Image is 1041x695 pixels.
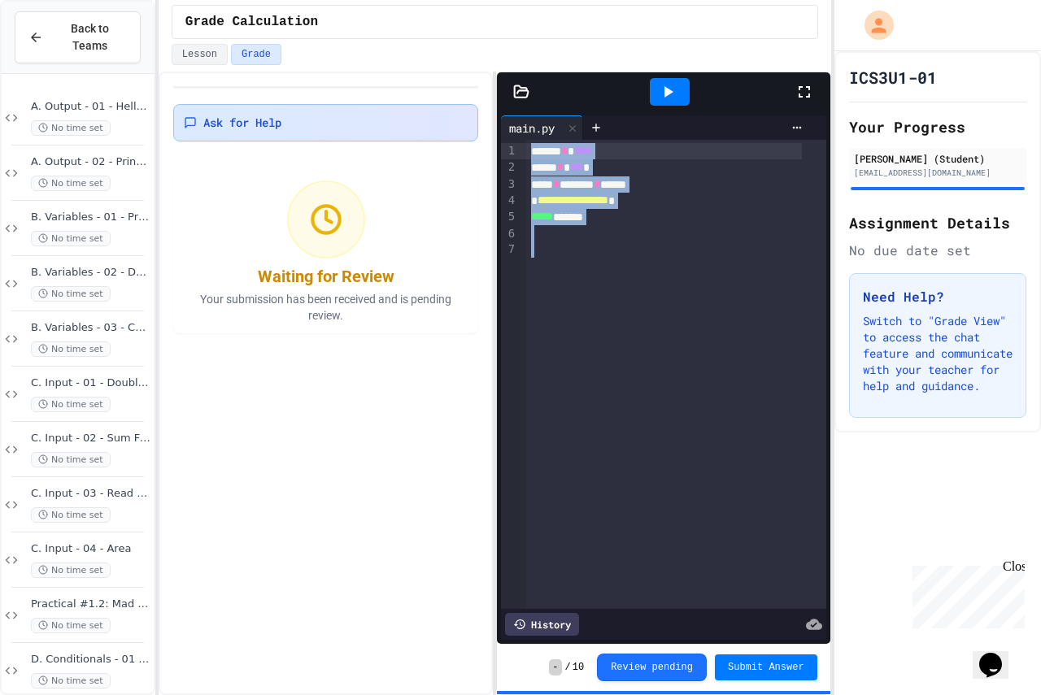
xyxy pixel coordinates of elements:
h1: ICS3U1-01 [849,66,937,89]
button: Submit Answer [715,654,817,680]
div: main.py [501,119,563,137]
span: No time set [31,286,111,302]
span: Submit Answer [728,661,804,674]
div: 4 [501,193,517,209]
span: C. Input - 01 - Double The Number [31,376,150,390]
span: Grade Calculation [185,12,318,32]
div: History [505,613,579,636]
div: [EMAIL_ADDRESS][DOMAIN_NAME] [854,167,1021,179]
span: B. Variables - 02 - Describe Person [31,266,150,280]
span: D. Conditionals - 01 - Old Enough to Drive? [31,653,150,667]
button: Grade [231,44,281,65]
div: 2 [501,159,517,176]
span: A. Output - 01 - Hello World [31,100,150,114]
span: No time set [31,341,111,357]
span: No time set [31,231,111,246]
div: No due date set [849,241,1026,260]
span: - [549,659,561,675]
h3: Need Help? [863,287,1013,306]
span: Practical #1.2: Mad Libs [31,597,150,611]
p: Switch to "Grade View" to access the chat feature and communicate with your teacher for help and ... [863,313,1013,394]
span: A. Output - 02 - Print Diamond Shape [31,155,150,169]
div: 7 [501,241,517,258]
span: Back to Teams [53,20,127,54]
div: 3 [501,176,517,193]
span: No time set [31,563,111,578]
span: C. Input - 02 - Sum Four Integers [31,432,150,445]
span: B. Variables - 01 - Print Values [31,211,150,224]
button: Lesson [172,44,228,65]
span: No time set [31,673,111,688]
span: Ask for Help [203,115,281,131]
div: Waiting for Review [258,265,394,288]
button: Back to Teams [15,11,141,63]
span: No time set [31,120,111,136]
div: [PERSON_NAME] (Student) [854,151,1021,166]
div: My Account [847,7,898,44]
div: 1 [501,143,517,159]
h2: Your Progress [849,115,1026,138]
span: No time set [31,452,111,467]
div: Chat with us now!Close [7,7,112,103]
span: No time set [31,176,111,191]
button: Review pending [597,654,707,681]
iframe: chat widget [973,630,1025,679]
span: / [565,661,571,674]
span: No time set [31,618,111,633]
span: 10 [573,661,584,674]
p: Your submission has been received and is pending review. [183,291,468,324]
h2: Assignment Details [849,211,1026,234]
span: B. Variables - 03 - Calculate [31,321,150,335]
span: C. Input - 03 - Read Name [31,487,150,501]
div: main.py [501,115,583,140]
div: 6 [501,226,517,242]
iframe: chat widget [906,559,1025,628]
span: C. Input - 04 - Area [31,542,150,556]
div: 5 [501,209,517,225]
span: No time set [31,507,111,523]
span: No time set [31,397,111,412]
